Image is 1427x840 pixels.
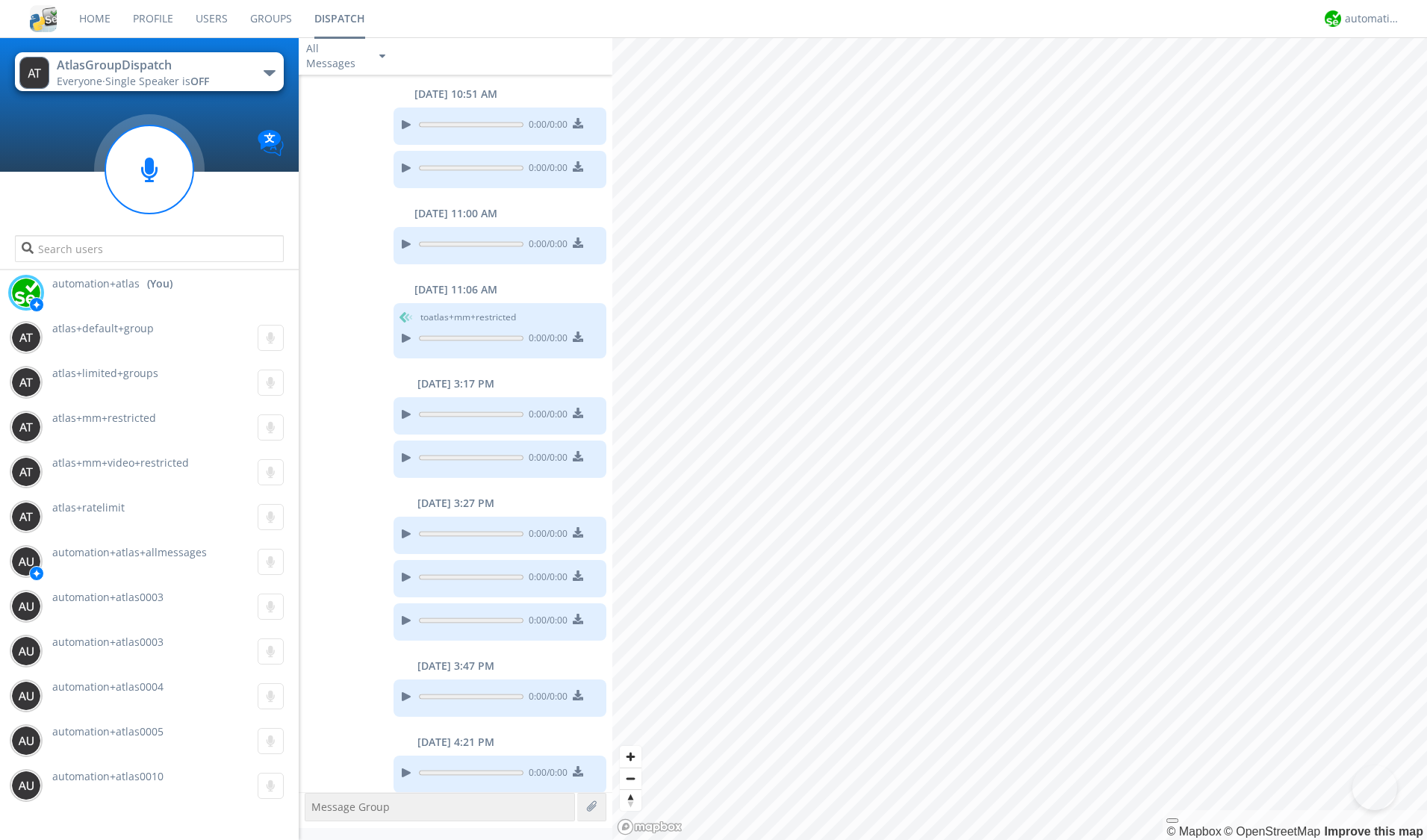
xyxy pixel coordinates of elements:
[11,636,41,666] img: 373638.png
[52,455,189,470] span: atlas+mm+video+restricted
[299,496,612,511] div: [DATE] 3:27 PM
[573,332,583,342] img: download media button
[573,527,583,538] img: download media button
[299,659,612,673] div: [DATE] 3:47 PM
[573,766,583,777] img: download media button
[573,161,583,172] img: download media button
[11,278,41,308] img: d2d01cd9b4174d08988066c6d424eccd
[52,724,164,738] span: automation+atlas0005
[306,41,366,71] div: All Messages
[11,457,41,487] img: 373638.png
[15,52,284,91] button: AtlasGroupDispatchEveryone·Single Speaker isOFF
[52,276,140,291] span: automation+atlas
[573,237,583,248] img: download media button
[19,57,49,89] img: 373638.png
[15,235,284,262] input: Search users
[523,690,568,706] span: 0:00 / 0:00
[52,679,164,694] span: automation+atlas0004
[523,237,568,254] span: 0:00 / 0:00
[11,681,41,711] img: 373638.png
[11,502,41,532] img: 373638.png
[52,590,164,604] span: automation+atlas0003
[52,545,207,559] span: automation+atlas+allmessages
[299,735,612,750] div: [DATE] 4:21 PM
[420,311,516,324] span: to atlas+mm+restricted
[105,74,209,88] span: Single Speaker is
[1345,11,1401,26] div: automation+atlas
[52,366,158,380] span: atlas+limited+groups
[57,57,225,74] div: AtlasGroupDispatch
[52,321,154,335] span: atlas+default+group
[52,635,164,649] span: automation+atlas0003
[620,790,641,811] span: Reset bearing to north
[523,332,568,348] span: 0:00 / 0:00
[573,690,583,700] img: download media button
[52,411,156,425] span: atlas+mm+restricted
[523,161,568,178] span: 0:00 / 0:00
[258,130,284,156] img: Translation enabled
[11,367,41,397] img: 373638.png
[617,818,683,836] a: Mapbox logo
[147,276,172,291] div: (You)
[11,726,41,756] img: 373638.png
[1224,825,1320,838] a: OpenStreetMap
[523,570,568,587] span: 0:00 / 0:00
[523,118,568,134] span: 0:00 / 0:00
[620,768,641,789] span: Zoom out
[612,37,1427,840] canvas: Map
[573,614,583,624] img: download media button
[523,408,568,424] span: 0:00 / 0:00
[1166,825,1221,838] a: Mapbox
[11,323,41,352] img: 373638.png
[573,451,583,461] img: download media button
[30,5,57,32] img: cddb5a64eb264b2086981ab96f4c1ba7
[299,87,612,102] div: [DATE] 10:51 AM
[523,614,568,630] span: 0:00 / 0:00
[523,451,568,467] span: 0:00 / 0:00
[523,766,568,783] span: 0:00 / 0:00
[620,789,641,811] button: Reset bearing to north
[620,768,641,789] button: Zoom out
[11,591,41,621] img: 373638.png
[299,206,612,221] div: [DATE] 11:00 AM
[1325,10,1341,27] img: d2d01cd9b4174d08988066c6d424eccd
[573,570,583,581] img: download media button
[573,408,583,418] img: download media button
[620,746,641,768] button: Zoom in
[11,771,41,800] img: 373638.png
[299,282,612,297] div: [DATE] 11:06 AM
[299,376,612,391] div: [DATE] 3:17 PM
[52,500,125,514] span: atlas+ratelimit
[1166,818,1178,823] button: Toggle attribution
[11,412,41,442] img: 373638.png
[11,547,41,576] img: 373638.png
[523,527,568,544] span: 0:00 / 0:00
[379,55,385,58] img: caret-down-sm.svg
[1352,765,1397,810] iframe: Toggle Customer Support
[57,74,225,89] div: Everyone ·
[573,118,583,128] img: download media button
[190,74,209,88] span: OFF
[1325,825,1423,838] a: Map feedback
[52,769,164,783] span: automation+atlas0010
